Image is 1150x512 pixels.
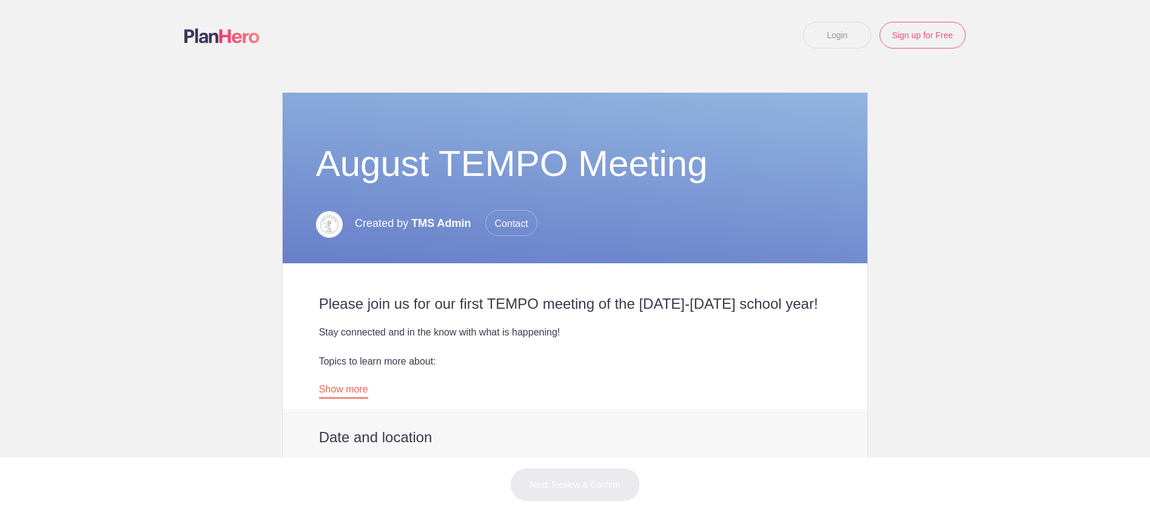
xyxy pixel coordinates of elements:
[319,325,832,340] div: Stay connected and in the know with what is happening!
[319,384,368,399] a: Show more
[184,29,260,43] img: Logo main planhero
[355,210,537,237] p: Created by
[319,295,832,313] h2: Please join us for our first TEMPO meeting of the [DATE]-[DATE] school year!
[485,210,537,236] span: Contact
[879,22,966,49] a: Sign up for Free
[510,468,641,502] button: Next: Review & Confirm
[316,211,343,238] img: Logo 14
[411,217,471,229] span: TMS Admin
[319,369,832,383] div: [DATE]-[DATE] TEMPO members.
[319,428,832,446] h2: Date and location
[319,354,832,369] div: Topics to learn more about:
[803,22,871,49] a: Login
[316,142,835,186] h1: August TEMPO Meeting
